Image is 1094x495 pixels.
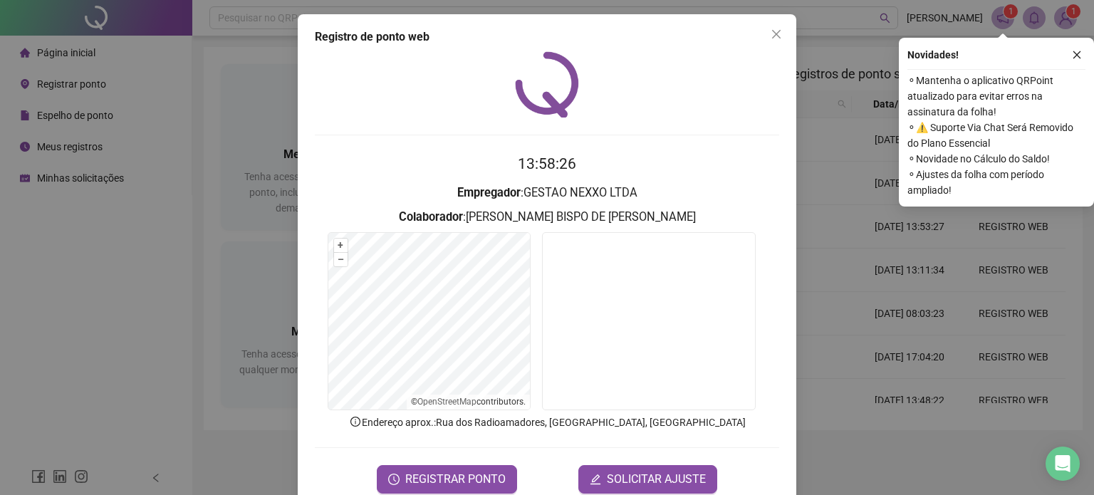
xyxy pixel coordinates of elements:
[578,465,717,494] button: editSOLICITAR AJUSTE
[334,253,348,266] button: –
[765,23,788,46] button: Close
[515,51,579,118] img: QRPoint
[315,415,779,430] p: Endereço aprox. : Rua dos Radioamadores, [GEOGRAPHIC_DATA], [GEOGRAPHIC_DATA]
[907,73,1085,120] span: ⚬ Mantenha o aplicativo QRPoint atualizado para evitar erros na assinatura da folha!
[315,184,779,202] h3: : GESTAO NEXXO LTDA
[1072,50,1082,60] span: close
[907,151,1085,167] span: ⚬ Novidade no Cálculo do Saldo!
[349,415,362,428] span: info-circle
[607,471,706,488] span: SOLICITAR AJUSTE
[377,465,517,494] button: REGISTRAR PONTO
[399,210,463,224] strong: Colaborador
[771,28,782,40] span: close
[907,47,959,63] span: Novidades !
[518,155,576,172] time: 13:58:26
[907,120,1085,151] span: ⚬ ⚠️ Suporte Via Chat Será Removido do Plano Essencial
[590,474,601,485] span: edit
[907,167,1085,198] span: ⚬ Ajustes da folha com período ampliado!
[417,397,476,407] a: OpenStreetMap
[315,28,779,46] div: Registro de ponto web
[411,397,526,407] li: © contributors.
[315,208,779,226] h3: : [PERSON_NAME] BISPO DE [PERSON_NAME]
[405,471,506,488] span: REGISTRAR PONTO
[1046,447,1080,481] div: Open Intercom Messenger
[457,186,521,199] strong: Empregador
[334,239,348,252] button: +
[388,474,400,485] span: clock-circle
